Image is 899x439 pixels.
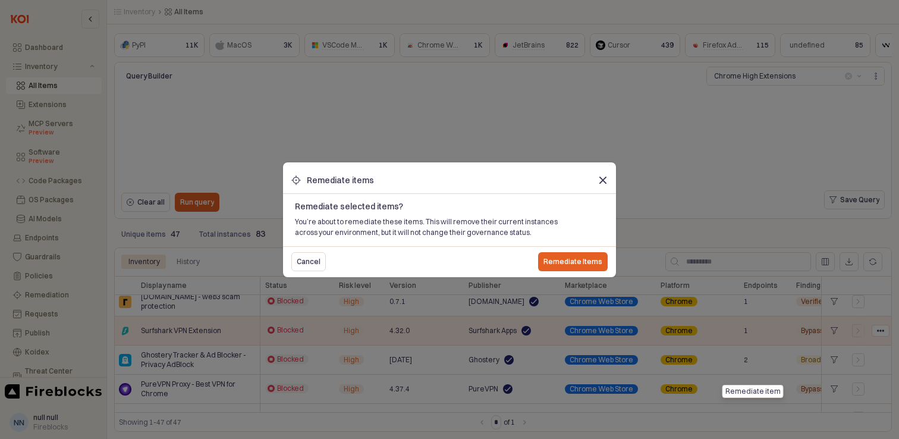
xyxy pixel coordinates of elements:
[538,252,608,271] button: Remediate Items
[295,217,604,238] p: You’re about to remediate these items. This will remove their current instances across your envir...
[543,257,602,266] p: Remediate Items
[593,171,612,190] button: Close
[297,257,320,266] p: Cancel
[291,252,326,271] button: Cancel
[295,201,604,212] h6: Remediate selected items?
[307,175,374,184] div: Remediate items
